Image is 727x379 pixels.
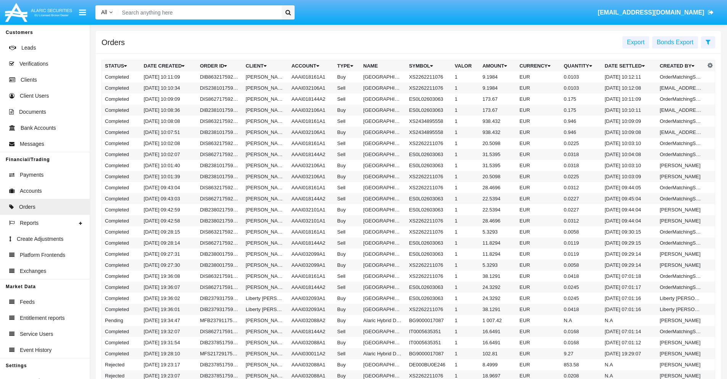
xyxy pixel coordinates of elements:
td: Sell [334,226,360,237]
td: ES0L02603063 [406,160,452,171]
td: Completed [102,248,141,260]
td: DIS238101759227034138 [197,82,243,94]
td: EUR [516,116,561,127]
th: Name [360,60,406,72]
th: Client [243,60,289,72]
td: 1 [452,160,480,171]
td: [DATE] 10:10:34 [141,82,197,94]
td: [GEOGRAPHIC_DATA] - [DATE] [360,193,406,204]
td: Buy [334,71,360,82]
td: XS2434895558 [406,116,452,127]
td: Completed [102,116,141,127]
td: [GEOGRAPHIC_DATA] - [DATE] [360,160,406,171]
td: AAAI032106A1 [289,105,334,116]
span: Feeds [20,298,35,306]
td: [DATE] 19:36:08 [141,271,197,282]
td: [DATE] 10:03:09 [601,171,656,182]
th: Account [289,60,334,72]
td: 1 [452,94,480,105]
td: [PERSON_NAME] [243,248,289,260]
td: [PERSON_NAME] [243,71,289,82]
td: [GEOGRAPHIC_DATA] - [DATE] [360,82,406,94]
td: DIS86321759174568659 [197,271,243,282]
th: Symbol [406,60,452,72]
span: Payments [20,171,44,179]
th: Date Settled [601,60,656,72]
td: 0.175 [561,105,601,116]
th: Currency [516,60,561,72]
td: 1 [452,127,480,138]
td: AAAI018144A2 [289,94,334,105]
td: [DATE] 10:12:08 [601,82,656,94]
td: 0.0119 [561,248,601,260]
span: Clients [21,76,37,84]
td: [PERSON_NAME] [657,171,706,182]
td: [PERSON_NAME] [243,193,289,204]
td: 11.8294 [479,237,516,248]
span: Exchanges [20,267,46,275]
td: DIS86271759224494575 [197,237,243,248]
td: XS2262211076 [406,226,452,237]
td: 1 [452,215,480,226]
td: [PERSON_NAME] [243,215,289,226]
td: Completed [102,171,141,182]
td: Buy [334,204,360,215]
td: Completed [102,71,141,82]
td: DIS86271759226527933 [197,149,243,160]
td: AAAI018161A1 [289,271,334,282]
td: [DATE] 09:28:15 [141,226,197,237]
td: DIB86321759227069443 [197,71,243,82]
td: [DATE] 09:43:03 [141,193,197,204]
td: OrderMatchingService [657,71,706,82]
td: AAAI018144A2 [289,193,334,204]
td: [PERSON_NAME] [657,160,706,171]
td: Sell [334,193,360,204]
td: [GEOGRAPHIC_DATA] - [DATE] [360,149,406,160]
th: Date Created [141,60,197,72]
td: [EMAIL_ADDRESS][DOMAIN_NAME] [657,127,706,138]
td: XS2262211076 [406,260,452,271]
td: 11.8294 [479,248,516,260]
span: Platform Frontends [20,251,65,259]
td: Sell [334,237,360,248]
td: AAAI018161A1 [289,182,334,193]
td: AAAI032106A1 [289,171,334,182]
td: XS2262211076 [406,82,452,94]
span: Documents [19,108,46,116]
span: Accounts [20,187,42,195]
td: OrderMatchingService [657,149,706,160]
td: 173.67 [479,94,516,105]
th: Amount [479,60,516,72]
td: 0.946 [561,116,601,127]
td: 0.0227 [561,193,601,204]
td: EUR [516,82,561,94]
td: 0.0058 [561,260,601,271]
span: Event History [20,346,52,354]
td: DIS86321759226888694 [197,116,243,127]
span: Reports [20,219,39,227]
td: [DATE] 10:11:09 [601,94,656,105]
button: Export [622,36,649,48]
td: 0.0119 [561,237,601,248]
td: OrderMatchingService [657,116,706,127]
td: 20.5098 [479,138,516,149]
td: XS2262211076 [406,215,452,226]
td: 22.5394 [479,193,516,204]
td: [DATE] 10:09:08 [601,127,656,138]
td: AAAI018161A1 [289,226,334,237]
td: AAAI032106A1 [289,127,334,138]
td: 1 [452,138,480,149]
td: [EMAIL_ADDRESS][DOMAIN_NAME] [657,105,706,116]
td: AAAI032099A1 [289,260,334,271]
td: [DATE] 10:03:10 [601,160,656,171]
td: Completed [102,215,141,226]
td: [PERSON_NAME] [243,105,289,116]
td: EUR [516,94,561,105]
td: AAAI018144A2 [289,237,334,248]
td: [PERSON_NAME] [243,171,289,182]
td: EUR [516,204,561,215]
td: Sell [334,94,360,105]
td: [DATE] 09:43:04 [141,182,197,193]
td: [DATE] 09:44:05 [601,182,656,193]
td: OrderMatchingService [657,94,706,105]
